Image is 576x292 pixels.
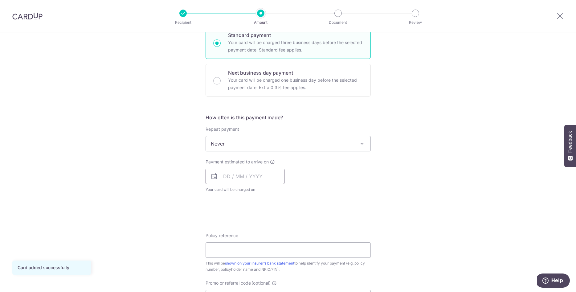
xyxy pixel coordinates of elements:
[537,273,570,289] iframe: Opens a widget where you can find more information
[238,19,284,26] p: Amount
[206,136,370,151] span: Never
[160,19,206,26] p: Recipient
[206,187,284,193] span: Your card will be charged on
[228,76,363,91] p: Your card will be charged one business day before the selected payment date. Extra 0.3% fee applies.
[206,159,269,165] span: Payment estimated to arrive on
[206,126,239,132] label: Repeat payment
[228,31,363,39] p: Standard payment
[206,280,251,286] span: Promo or referral code
[251,280,271,286] span: (optional)
[393,19,438,26] p: Review
[564,125,576,167] button: Feedback - Show survey
[206,232,238,239] label: Policy reference
[228,69,363,76] p: Next business day payment
[12,12,43,20] img: CardUp
[228,39,363,54] p: Your card will be charged three business days before the selected payment date. Standard fee appl...
[315,19,361,26] p: Document
[567,131,573,153] span: Feedback
[206,114,371,121] h5: How often is this payment made?
[206,260,371,273] div: This will be to help identify your payment (e.g. policy number, policyholder name and NRIC/FIN).
[225,261,294,265] a: shown on your insurer’s bank statement
[18,265,86,271] div: Card added successfully
[206,169,284,184] input: DD / MM / YYYY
